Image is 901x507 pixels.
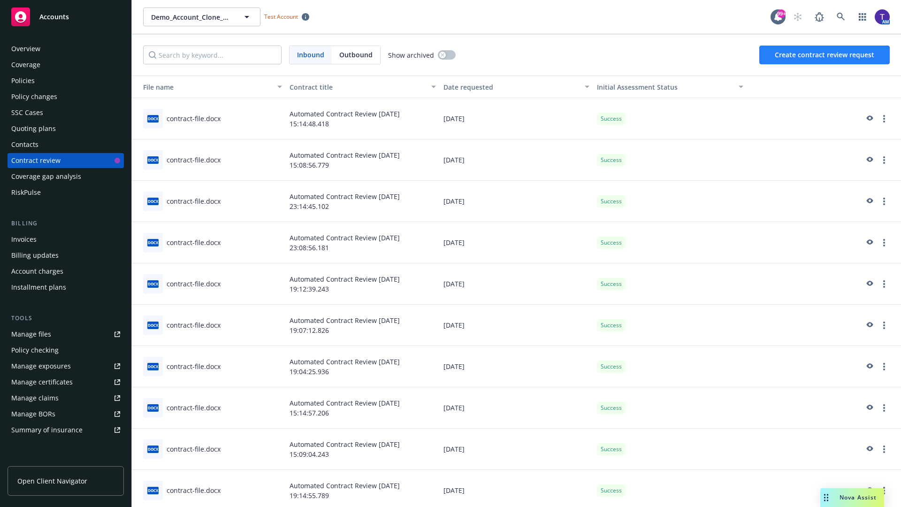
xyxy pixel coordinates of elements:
[11,264,63,279] div: Account charges
[863,485,875,496] a: preview
[863,402,875,414] a: preview
[136,82,272,92] div: File name
[260,12,313,22] span: Test Account
[167,114,221,123] div: contract-file.docx
[332,46,380,64] span: Outbound
[878,444,890,455] a: more
[8,219,124,228] div: Billing
[286,139,440,181] div: Automated Contract Review [DATE] 15:08:56.779
[147,322,159,329] span: docx
[601,445,622,453] span: Success
[8,4,124,30] a: Accounts
[440,139,594,181] div: [DATE]
[863,196,875,207] a: preview
[863,361,875,372] a: preview
[863,154,875,166] a: preview
[167,238,221,247] div: contract-file.docx
[286,181,440,222] div: Automated Contract Review [DATE] 23:14:45.102
[8,41,124,56] a: Overview
[167,196,221,206] div: contract-file.docx
[8,121,124,136] a: Quoting plans
[832,8,850,26] a: Search
[147,198,159,205] span: docx
[39,13,69,21] span: Accounts
[878,485,890,496] a: more
[440,181,594,222] div: [DATE]
[11,105,43,120] div: SSC Cases
[297,50,324,60] span: Inbound
[11,185,41,200] div: RiskPulse
[339,50,373,60] span: Outbound
[601,156,622,164] span: Success
[759,46,890,64] button: Create contract review request
[151,12,232,22] span: Demo_Account_Clone_QA_CR_Tests_Prospect
[388,50,434,60] span: Show archived
[147,115,159,122] span: docx
[286,387,440,429] div: Automated Contract Review [DATE] 15:14:57.206
[17,476,87,486] span: Open Client Navigator
[167,361,221,371] div: contract-file.docx
[440,263,594,305] div: [DATE]
[878,361,890,372] a: more
[290,46,332,64] span: Inbound
[8,73,124,88] a: Policies
[820,488,884,507] button: Nova Assist
[167,485,221,495] div: contract-file.docx
[820,488,832,507] div: Drag to move
[878,402,890,414] a: more
[8,105,124,120] a: SSC Cases
[143,46,282,64] input: Search by keyword...
[11,153,61,168] div: Contract review
[11,359,71,374] div: Manage exposures
[167,155,221,165] div: contract-file.docx
[443,82,580,92] div: Date requested
[147,239,159,246] span: docx
[440,429,594,470] div: [DATE]
[286,222,440,263] div: Automated Contract Review [DATE] 23:08:56.181
[878,113,890,124] a: more
[878,237,890,248] a: more
[136,82,272,92] div: Toggle SortBy
[286,429,440,470] div: Automated Contract Review [DATE] 15:09:04.243
[8,456,124,466] div: Analytics hub
[8,137,124,152] a: Contacts
[775,50,874,59] span: Create contract review request
[8,264,124,279] a: Account charges
[11,248,59,263] div: Billing updates
[8,375,124,390] a: Manage certificates
[167,279,221,289] div: contract-file.docx
[440,98,594,139] div: [DATE]
[863,278,875,290] a: preview
[8,185,124,200] a: RiskPulse
[601,486,622,495] span: Success
[11,375,73,390] div: Manage certificates
[878,320,890,331] a: more
[601,362,622,371] span: Success
[810,8,829,26] a: Report a Bug
[11,422,83,438] div: Summary of insurance
[440,305,594,346] div: [DATE]
[863,113,875,124] a: preview
[143,8,260,26] button: Demo_Account_Clone_QA_CR_Tests_Prospect
[147,156,159,163] span: docx
[597,83,678,92] span: Initial Assessment Status
[11,343,59,358] div: Policy checking
[863,237,875,248] a: preview
[777,9,786,18] div: 99+
[286,305,440,346] div: Automated Contract Review [DATE] 19:07:12.826
[878,196,890,207] a: more
[440,346,594,387] div: [DATE]
[8,343,124,358] a: Policy checking
[601,404,622,412] span: Success
[11,327,51,342] div: Manage files
[878,278,890,290] a: more
[601,238,622,247] span: Success
[440,222,594,263] div: [DATE]
[11,280,66,295] div: Installment plans
[264,13,298,21] span: Test Account
[8,280,124,295] a: Installment plans
[8,391,124,406] a: Manage claims
[167,444,221,454] div: contract-file.docx
[147,363,159,370] span: docx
